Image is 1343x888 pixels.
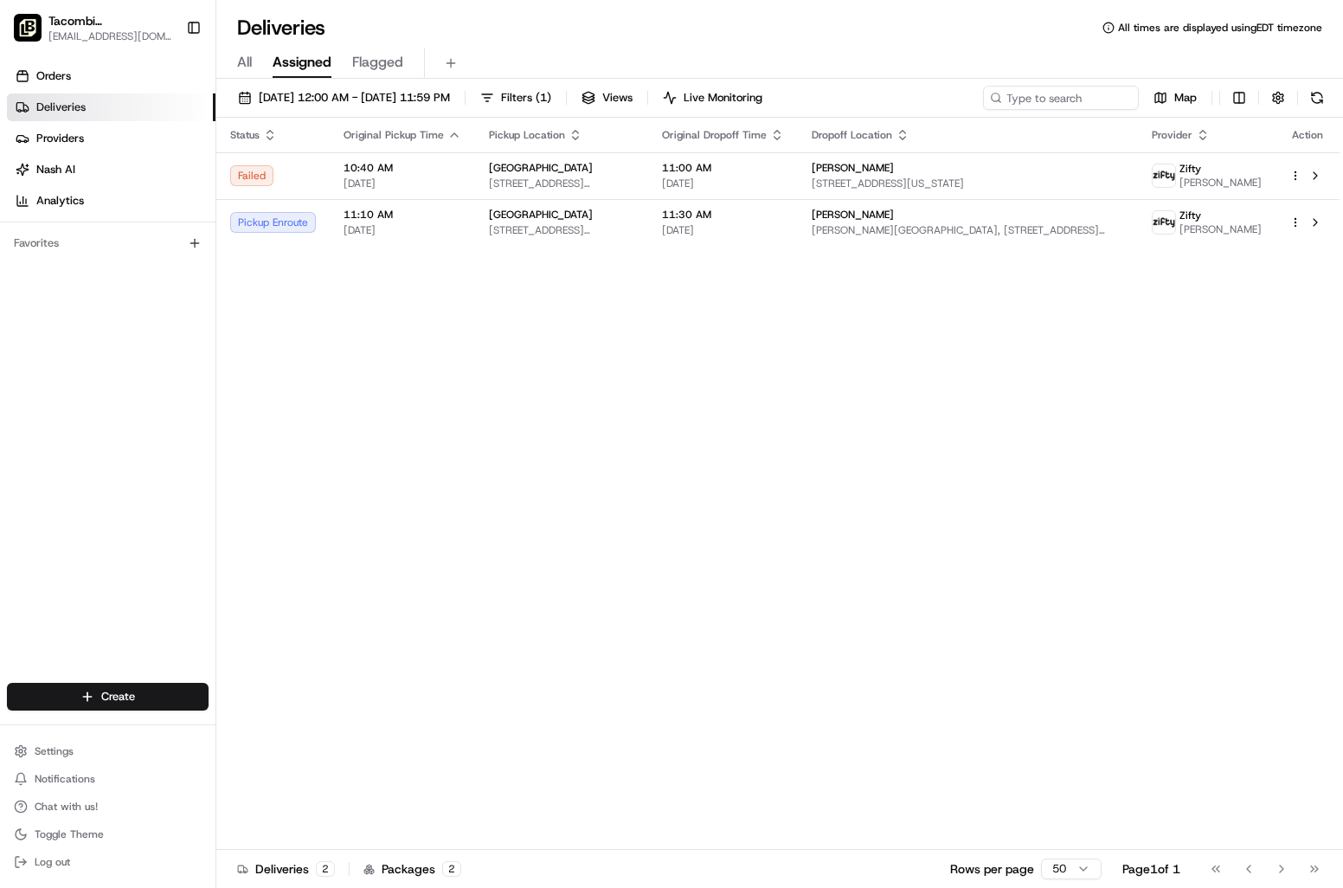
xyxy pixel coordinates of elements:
p: Rows per page [950,860,1034,878]
div: Deliveries [237,860,335,878]
span: [STREET_ADDRESS][US_STATE] [489,223,634,237]
button: Filters(1) [472,86,559,110]
span: [PERSON_NAME] [1179,222,1262,236]
button: Toggle Theme [7,822,209,846]
span: 11:00 AM [662,161,784,175]
a: Providers [7,125,215,152]
button: [DATE] 12:00 AM - [DATE] 11:59 PM [230,86,458,110]
button: Create [7,683,209,711]
span: [PERSON_NAME] [812,161,894,175]
span: [GEOGRAPHIC_DATA] [489,161,593,175]
span: Orders [36,68,71,84]
span: Pickup Location [489,128,565,142]
a: Nash AI [7,156,215,183]
span: [PERSON_NAME] [812,208,894,222]
img: zifty-logo-trans-sq.png [1153,211,1175,234]
div: Page 1 of 1 [1122,860,1180,878]
span: Original Dropoff Time [662,128,767,142]
button: Notifications [7,767,209,791]
button: Settings [7,739,209,763]
span: Zifty [1179,162,1201,176]
div: Favorites [7,229,209,257]
span: Status [230,128,260,142]
span: Deliveries [36,100,86,115]
input: Type to search [983,86,1139,110]
span: Log out [35,855,70,869]
img: Tacombi Empire State Building [14,14,42,42]
span: Analytics [36,193,84,209]
h1: Deliveries [237,14,325,42]
span: [PERSON_NAME][GEOGRAPHIC_DATA], [STREET_ADDRESS][US_STATE] [812,223,1124,237]
span: [DATE] [662,177,784,190]
button: Tacombi Empire State BuildingTacombi [GEOGRAPHIC_DATA][EMAIL_ADDRESS][DOMAIN_NAME] [7,7,179,48]
span: Filters [501,90,551,106]
span: Chat with us! [35,800,98,814]
span: Assigned [273,52,331,73]
span: Flagged [352,52,403,73]
span: Toggle Theme [35,827,104,841]
button: Refresh [1305,86,1329,110]
span: Map [1174,90,1197,106]
div: 2 [316,861,335,877]
span: 10:40 AM [344,161,461,175]
div: 2 [442,861,461,877]
div: Action [1289,128,1326,142]
span: 11:10 AM [344,208,461,222]
span: [DATE] [344,177,461,190]
span: Nash AI [36,162,75,177]
span: [DATE] [344,223,461,237]
button: Map [1146,86,1205,110]
a: Deliveries [7,93,215,121]
button: Chat with us! [7,795,209,819]
span: [GEOGRAPHIC_DATA] [489,208,593,222]
span: Original Pickup Time [344,128,444,142]
div: Packages [363,860,461,878]
span: Zifty [1179,209,1201,222]
button: Views [574,86,640,110]
span: Dropoff Location [812,128,892,142]
span: [PERSON_NAME] [1179,176,1262,190]
span: [DATE] [662,223,784,237]
span: Views [602,90,633,106]
button: Tacombi [GEOGRAPHIC_DATA] [48,12,172,29]
span: Provider [1152,128,1192,142]
span: Live Monitoring [684,90,762,106]
a: Orders [7,62,215,90]
span: 11:30 AM [662,208,784,222]
span: [DATE] 12:00 AM - [DATE] 11:59 PM [259,90,450,106]
span: Create [101,689,135,705]
span: [STREET_ADDRESS][US_STATE] [812,177,1124,190]
span: Notifications [35,772,95,786]
span: All times are displayed using EDT timezone [1118,21,1322,35]
button: [EMAIL_ADDRESS][DOMAIN_NAME] [48,29,172,43]
span: Settings [35,744,74,758]
span: [STREET_ADDRESS][US_STATE] [489,177,634,190]
span: Providers [36,131,84,146]
span: All [237,52,252,73]
button: Log out [7,850,209,874]
button: Live Monitoring [655,86,770,110]
span: ( 1 ) [536,90,551,106]
a: Analytics [7,187,215,215]
img: zifty-logo-trans-sq.png [1153,164,1175,187]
